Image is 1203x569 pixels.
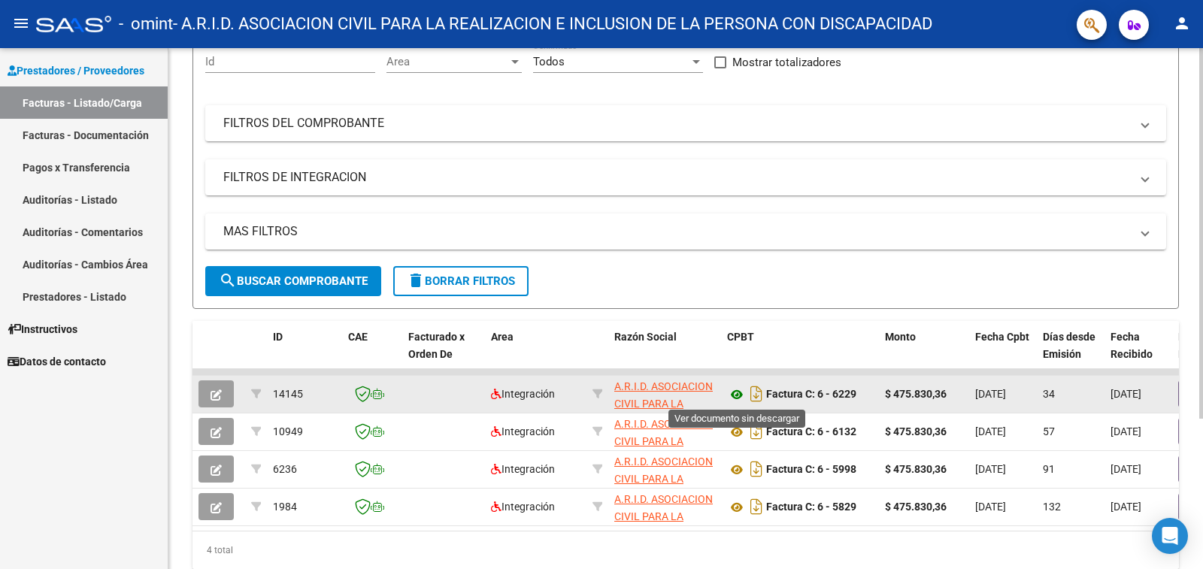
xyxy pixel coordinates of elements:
span: Días desde Emisión [1043,331,1095,360]
div: Open Intercom Messenger [1152,518,1188,554]
i: Descargar documento [747,382,766,406]
i: Descargar documento [747,457,766,481]
span: 91 [1043,463,1055,475]
span: [DATE] [975,501,1006,513]
strong: $ 475.830,36 [885,425,947,437]
strong: $ 475.830,36 [885,388,947,400]
span: [DATE] [1111,501,1141,513]
span: 14145 [273,388,303,400]
span: Integración [491,388,555,400]
span: A.R.I.D. ASOCIACION CIVIL PARA LA REALIZACION E INCLUSION DE LA PERSONA CON DISCAPACIDAD [614,418,713,516]
span: Fecha Cpbt [975,331,1029,343]
span: 34 [1043,388,1055,400]
span: Buscar Comprobante [219,274,368,288]
span: [DATE] [975,388,1006,400]
span: 57 [1043,425,1055,437]
strong: Factura C: 6 - 6229 [766,389,856,401]
mat-icon: delete [407,271,425,289]
datatable-header-cell: Días desde Emisión [1037,321,1105,387]
span: Mostrar totalizadores [732,53,841,71]
button: Borrar Filtros [393,266,529,296]
mat-expansion-panel-header: MAS FILTROS [205,213,1166,250]
span: [DATE] [975,463,1006,475]
span: A.R.I.D. ASOCIACION CIVIL PARA LA REALIZACION E INCLUSION DE LA PERSONA CON DISCAPACIDAD [614,380,713,478]
i: Descargar documento [747,419,766,443]
span: ID [273,331,283,343]
mat-icon: menu [12,14,30,32]
span: Area [386,55,508,68]
span: [DATE] [975,425,1006,437]
span: - omint [119,8,173,41]
datatable-header-cell: Monto [879,321,969,387]
span: Facturado x Orden De [408,331,465,360]
div: 30673332575 [614,453,715,485]
strong: Factura C: 6 - 5829 [766,501,856,513]
span: 6236 [273,463,297,475]
span: [DATE] [1111,463,1141,475]
strong: $ 475.830,36 [885,501,947,513]
datatable-header-cell: Razón Social [608,321,721,387]
mat-icon: person [1173,14,1191,32]
datatable-header-cell: Area [485,321,586,387]
span: A.R.I.D. ASOCIACION CIVIL PARA LA REALIZACION E INCLUSION DE LA PERSONA CON DISCAPACIDAD [614,456,713,553]
span: 10949 [273,425,303,437]
span: CAE [348,331,368,343]
span: Monto [885,331,916,343]
span: 132 [1043,501,1061,513]
mat-panel-title: MAS FILTROS [223,223,1130,240]
span: Integración [491,463,555,475]
span: Razón Social [614,331,677,343]
span: - A.R.I.D. ASOCIACION CIVIL PARA LA REALIZACION E INCLUSION DE LA PERSONA CON DISCAPACIDAD [173,8,932,41]
strong: Factura C: 6 - 6132 [766,426,856,438]
span: Prestadores / Proveedores [8,62,144,79]
strong: Factura C: 6 - 5998 [766,464,856,476]
span: Integración [491,425,555,437]
span: Instructivos [8,321,77,337]
span: Integración [491,501,555,513]
mat-expansion-panel-header: FILTROS DE INTEGRACION [205,159,1166,195]
span: Borrar Filtros [407,274,515,288]
datatable-header-cell: ID [267,321,342,387]
button: Buscar Comprobante [205,266,381,296]
div: 30673332575 [614,416,715,447]
div: 30673332575 [614,491,715,522]
mat-panel-title: FILTROS DE INTEGRACION [223,169,1130,186]
mat-panel-title: FILTROS DEL COMPROBANTE [223,115,1130,132]
div: 30673332575 [614,378,715,410]
datatable-header-cell: CAE [342,321,402,387]
span: [DATE] [1111,425,1141,437]
datatable-header-cell: Fecha Cpbt [969,321,1037,387]
span: Area [491,331,514,343]
span: Datos de contacto [8,353,106,370]
i: Descargar documento [747,495,766,519]
div: 4 total [192,531,1179,569]
span: [DATE] [1111,388,1141,400]
datatable-header-cell: CPBT [721,321,879,387]
datatable-header-cell: Facturado x Orden De [402,321,485,387]
span: Todos [533,55,565,68]
datatable-header-cell: Fecha Recibido [1105,321,1172,387]
span: Fecha Recibido [1111,331,1153,360]
mat-expansion-panel-header: FILTROS DEL COMPROBANTE [205,105,1166,141]
strong: $ 475.830,36 [885,463,947,475]
span: 1984 [273,501,297,513]
span: CPBT [727,331,754,343]
mat-icon: search [219,271,237,289]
